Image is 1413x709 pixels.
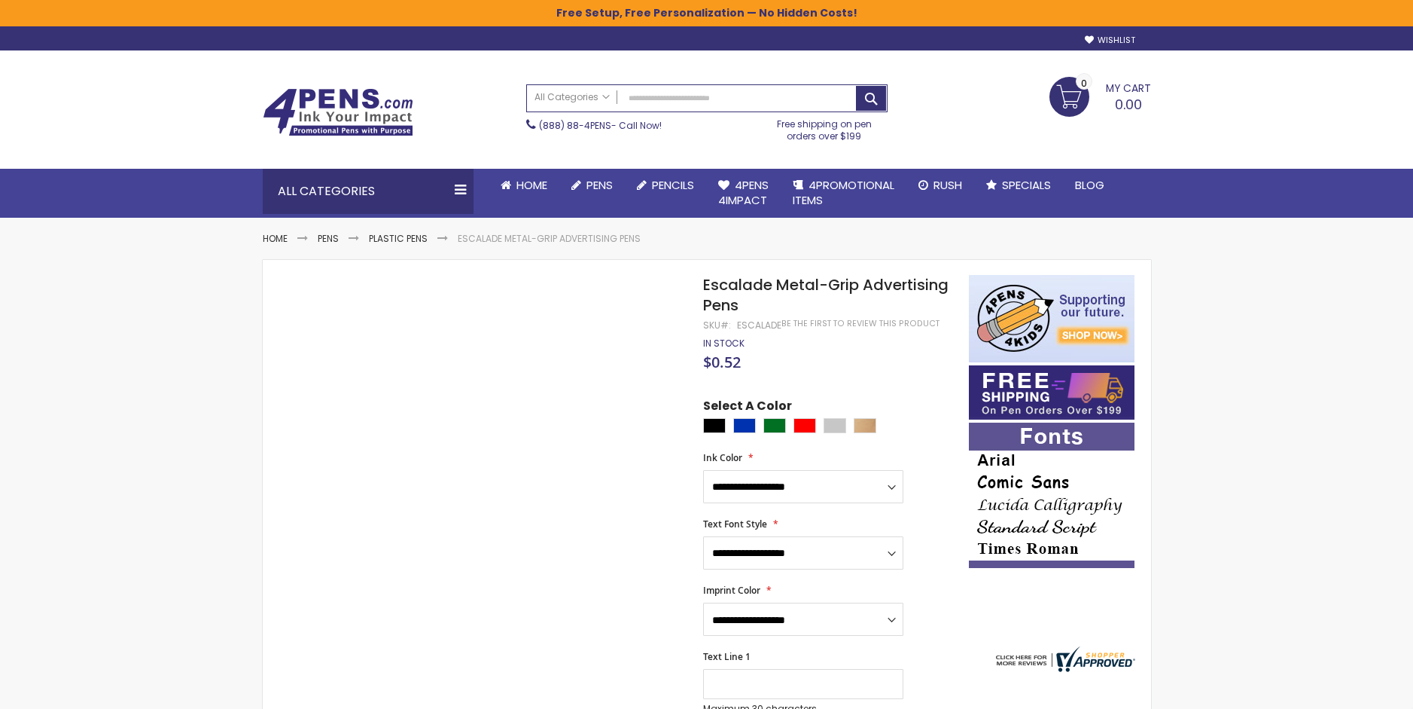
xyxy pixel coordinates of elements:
[763,418,786,433] div: Green
[703,518,767,530] span: Text Font Style
[824,418,846,433] div: Silver
[318,232,339,245] a: Pens
[1002,177,1051,193] span: Specials
[1063,169,1116,202] a: Blog
[263,169,474,214] div: All Categories
[969,365,1134,420] img: Free shipping on orders over $199
[703,338,745,350] div: Availability
[906,169,974,202] a: Rush
[781,169,906,218] a: 4PROMOTIONALITEMS
[1085,35,1135,46] a: Wishlist
[1075,177,1104,193] span: Blog
[539,119,611,132] a: (888) 88-4PENS
[1115,95,1142,114] span: 0.00
[263,232,288,245] a: Home
[703,398,792,418] span: Select A Color
[733,418,756,433] div: Blue
[703,650,751,663] span: Text Line 1
[586,177,613,193] span: Pens
[458,233,641,245] li: Escalade Metal-Grip Advertising Pens
[489,169,559,202] a: Home
[1049,77,1151,115] a: 0.00 0
[559,169,625,202] a: Pens
[737,319,781,332] div: Escalade
[969,423,1134,568] img: font-personalization-examples
[263,88,413,136] img: 4Pens Custom Pens and Promotional Products
[718,177,769,208] span: 4Pens 4impact
[534,91,610,103] span: All Categories
[652,177,694,193] span: Pencils
[703,319,731,332] strong: SKU
[992,646,1135,672] img: 4pens.com widget logo
[992,662,1135,675] a: 4pens.com certificate URL
[703,274,949,316] span: Escalade Metal-Grip Advertising Pens
[625,169,706,202] a: Pencils
[703,337,745,350] span: In stock
[516,177,547,193] span: Home
[706,169,781,218] a: 4Pens4impact
[781,318,939,329] a: Be the first to review this product
[974,169,1063,202] a: Specials
[703,352,741,372] span: $0.52
[969,275,1134,362] img: 4pens 4 kids
[793,177,894,208] span: 4PROMOTIONAL ITEMS
[703,584,760,597] span: Imprint Color
[527,85,617,110] a: All Categories
[1081,76,1087,90] span: 0
[854,418,876,433] div: Copper
[703,451,742,464] span: Ink Color
[369,232,428,245] a: Plastic Pens
[703,418,726,433] div: Black
[539,119,662,132] span: - Call Now!
[933,177,962,193] span: Rush
[793,418,816,433] div: Red
[761,112,888,142] div: Free shipping on pen orders over $199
